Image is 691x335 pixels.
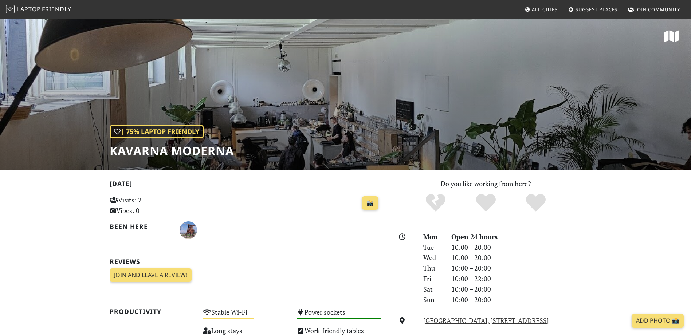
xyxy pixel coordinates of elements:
div: Thu [419,263,447,273]
h1: Kavarna Moderna [110,144,234,158]
div: Open 24 hours [447,232,586,242]
a: Join and leave a review! [110,268,192,282]
div: | 75% Laptop Friendly [110,125,204,138]
span: Laptop [17,5,41,13]
a: 📸 [362,196,378,210]
a: LaptopFriendly LaptopFriendly [6,3,71,16]
a: Join Community [625,3,683,16]
span: Friendly [42,5,71,13]
div: 10:00 – 20:00 [447,263,586,273]
div: 10:00 – 20:00 [447,284,586,295]
span: All Cities [532,6,558,13]
div: Wed [419,252,447,263]
div: 10:00 – 22:00 [447,273,586,284]
p: Do you like working from here? [390,178,582,189]
div: Tue [419,242,447,253]
a: All Cities [522,3,561,16]
div: No [411,193,461,213]
h2: Reviews [110,258,381,265]
h2: Productivity [110,308,195,315]
div: 10:00 – 20:00 [447,295,586,305]
div: 10:00 – 20:00 [447,242,586,253]
img: LaptopFriendly [6,5,15,13]
img: 6085-bostjan.jpg [180,221,197,239]
span: Boštjan Trebušnik [180,225,197,234]
a: Add Photo 📸 [632,314,684,328]
span: Join Community [635,6,680,13]
div: Power sockets [292,306,386,325]
div: Sat [419,284,447,295]
div: 10:00 – 20:00 [447,252,586,263]
div: Mon [419,232,447,242]
a: Suggest Places [565,3,621,16]
div: Yes [461,193,511,213]
div: Sun [419,295,447,305]
h2: [DATE] [110,180,381,190]
p: Visits: 2 Vibes: 0 [110,195,195,216]
div: Fri [419,273,447,284]
div: Definitely! [511,193,561,213]
a: [GEOGRAPHIC_DATA], [STREET_ADDRESS] [423,316,549,325]
div: Stable Wi-Fi [199,306,292,325]
span: Suggest Places [576,6,618,13]
h2: Been here [110,223,171,230]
